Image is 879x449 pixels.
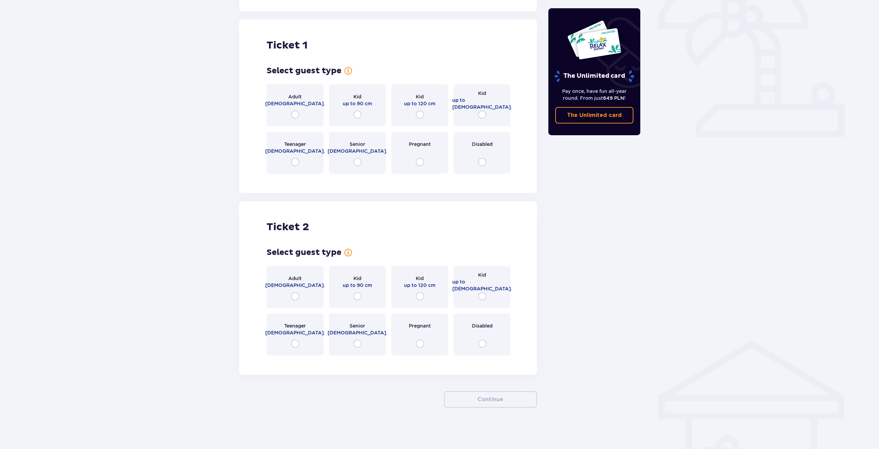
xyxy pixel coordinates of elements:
span: [DEMOGRAPHIC_DATA]. [265,282,325,289]
span: Kid [478,90,486,97]
span: Kid [353,275,361,282]
p: The Unlimited card [567,111,622,119]
span: [DEMOGRAPHIC_DATA]. [265,100,325,107]
span: [DEMOGRAPHIC_DATA]. [265,148,325,154]
span: Kid [416,93,424,100]
h2: Ticket 2 [267,221,309,234]
span: [DEMOGRAPHIC_DATA]. [265,329,325,336]
h2: Ticket 1 [267,39,308,52]
span: up to [DEMOGRAPHIC_DATA]. [452,97,512,110]
span: Senior [350,322,365,329]
span: Adult [288,93,302,100]
span: up to [DEMOGRAPHIC_DATA]. [452,278,512,292]
span: up to 120 cm [404,282,435,289]
h3: Select guest type [267,66,341,76]
a: The Unlimited card [555,107,634,124]
span: [DEMOGRAPHIC_DATA]. [328,148,387,154]
span: 649 PLN [603,95,624,101]
span: Teenager [284,322,306,329]
span: Kid [478,271,486,278]
span: Kid [353,93,361,100]
p: The Unlimited card [554,70,635,82]
span: up to 120 cm [404,100,435,107]
img: Two entry cards to Suntago with the word 'UNLIMITED RELAX', featuring a white background with tro... [567,20,622,60]
span: Adult [288,275,302,282]
span: Disabled [472,141,493,148]
span: up to 90 cm [343,100,372,107]
button: Continue [444,391,537,408]
span: Teenager [284,141,306,148]
span: [DEMOGRAPHIC_DATA]. [328,329,387,336]
h3: Select guest type [267,247,341,258]
span: Pregnant [409,141,431,148]
span: Kid [416,275,424,282]
p: Continue [477,396,503,403]
span: up to 90 cm [343,282,372,289]
span: Disabled [472,322,493,329]
p: Pay once, have fun all-year round. From just ! [555,88,634,101]
span: Pregnant [409,322,431,329]
span: Senior [350,141,365,148]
